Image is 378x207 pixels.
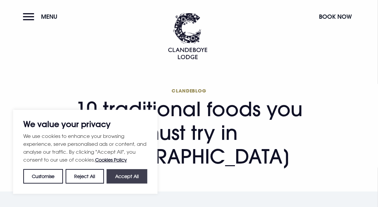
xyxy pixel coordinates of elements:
[70,88,308,94] span: Clandeblog
[168,13,207,59] img: Clandeboye Lodge
[23,169,63,184] button: Customise
[23,10,61,24] button: Menu
[107,169,147,184] button: Accept All
[23,132,147,164] p: We use cookies to enhance your browsing experience, serve personalised ads or content, and analys...
[316,10,355,24] button: Book Now
[66,169,104,184] button: Reject All
[41,13,57,20] span: Menu
[70,88,308,168] h1: 10 traditional foods you must try in [GEOGRAPHIC_DATA]
[23,120,147,128] p: We value your privacy
[95,157,127,163] a: Cookies Policy
[13,110,157,194] div: We value your privacy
